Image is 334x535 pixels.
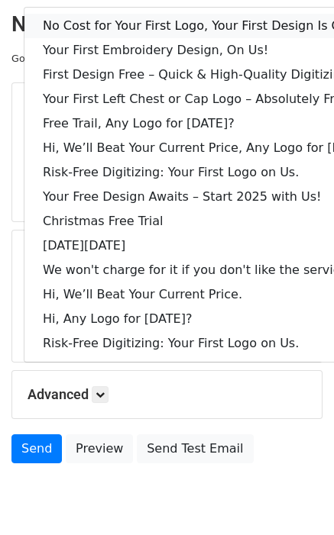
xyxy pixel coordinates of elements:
a: Preview [66,434,133,463]
a: Send Test Email [137,434,253,463]
a: Send [11,434,62,463]
small: Google Sheet: [11,53,131,64]
h5: Advanced [28,386,306,403]
h2: New Campaign [11,11,323,37]
iframe: Chat Widget [258,462,334,535]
